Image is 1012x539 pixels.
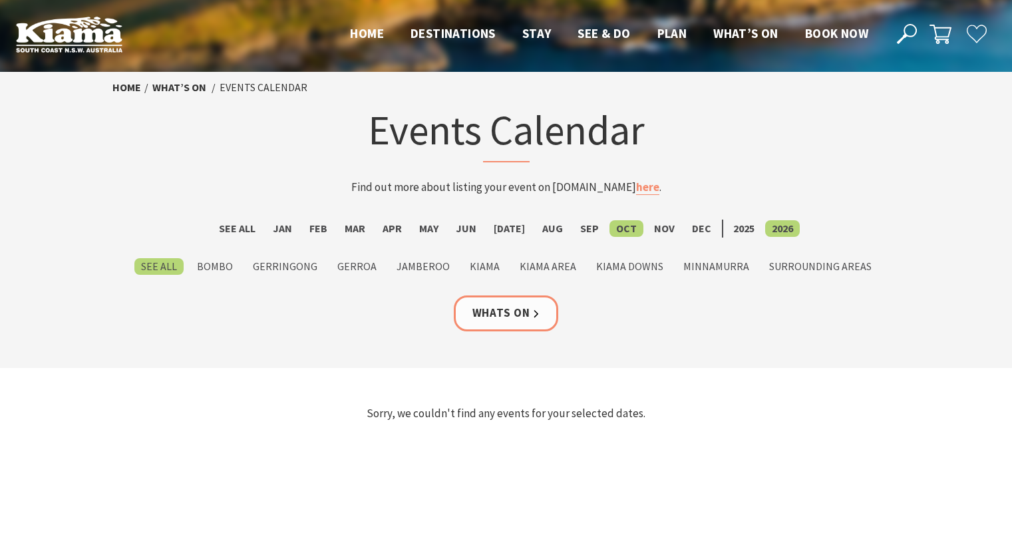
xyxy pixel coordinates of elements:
span: Plan [657,25,687,41]
label: Kiama Downs [590,258,670,275]
label: Sep [574,220,605,237]
label: Jamberoo [390,258,456,275]
span: What’s On [713,25,778,41]
span: Destinations [411,25,496,41]
label: Aug [536,220,570,237]
label: Kiama Area [513,258,583,275]
span: Book now [805,25,868,41]
label: Nov [647,220,681,237]
label: Mar [338,220,372,237]
a: here [636,180,659,195]
label: See All [212,220,262,237]
label: 2025 [727,220,761,237]
label: Jan [266,220,299,237]
p: Find out more about listing your event on [DOMAIN_NAME] . [246,178,767,196]
label: Oct [609,220,643,237]
label: May [413,220,445,237]
label: See All [134,258,184,275]
label: Surrounding Areas [762,258,878,275]
label: Feb [303,220,334,237]
label: Kiama [463,258,506,275]
label: Dec [685,220,718,237]
label: Minnamurra [677,258,756,275]
a: Home [112,81,141,94]
label: [DATE] [487,220,532,237]
img: Kiama Logo [16,16,122,53]
li: Events Calendar [220,79,307,96]
span: See & Do [578,25,630,41]
label: Gerringong [246,258,324,275]
nav: Main Menu [337,23,882,45]
label: Apr [376,220,409,237]
label: Gerroa [331,258,383,275]
label: Bombo [190,258,240,275]
a: What’s On [152,81,206,94]
h1: Events Calendar [246,103,767,162]
p: Sorry, we couldn't find any events for your selected dates. [112,405,900,423]
span: Home [350,25,384,41]
span: Stay [522,25,552,41]
label: Jun [449,220,483,237]
a: Whats On [454,295,559,331]
label: 2026 [765,220,800,237]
